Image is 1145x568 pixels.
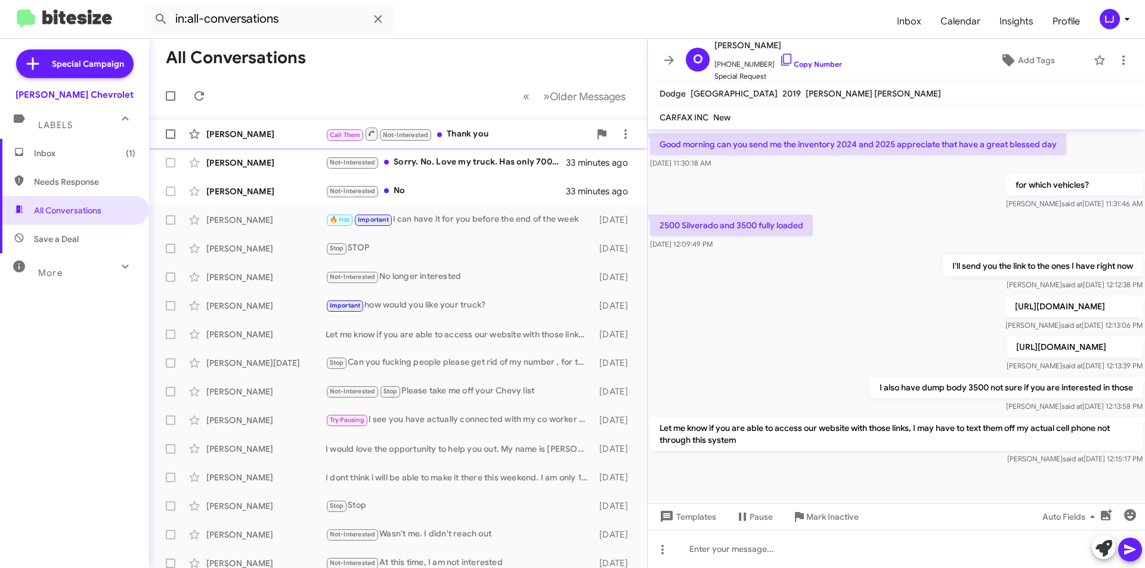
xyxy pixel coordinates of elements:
[206,157,326,169] div: [PERSON_NAME]
[330,502,344,510] span: Stop
[593,300,638,312] div: [DATE]
[782,506,868,527] button: Mark Inactive
[1006,402,1143,411] span: [PERSON_NAME] [DATE] 12:13:58 PM
[330,216,350,224] span: 🔥 Hot
[543,89,550,104] span: »
[326,356,593,370] div: Can you fucking people please get rid of my number , for the fucking 50th time my name is [PERSON...
[326,384,593,398] div: Please take me off your Chevy list
[650,417,1143,451] p: Let me know if you are able to access our website with those links, I may have to text them off m...
[943,255,1143,277] p: I'll send you the link to the ones I have right now
[38,268,63,278] span: More
[330,131,361,139] span: Call Them
[779,60,842,69] a: Copy Number
[16,49,134,78] a: Special Campaign
[1062,280,1083,289] span: said at
[1062,402,1082,411] span: said at
[593,357,638,369] div: [DATE]
[1006,174,1143,195] p: for which vehicles?
[206,185,326,197] div: [PERSON_NAME]
[326,527,593,541] div: Wasn't me. I didn't reach out
[782,88,801,99] span: 2019
[326,328,593,340] div: Let me know if you are able to access our website with those links, I may have to text them off m...
[206,414,326,426] div: [PERSON_NAME]
[330,273,376,281] span: Not-Interested
[206,529,326,541] div: [PERSON_NAME]
[330,387,376,395] span: Not-Interested
[38,120,73,131] span: Labels
[126,147,135,159] span: (1)
[691,88,778,99] span: [GEOGRAPHIC_DATA]
[326,156,566,169] div: Sorry. No. Love my truck. Has only 7000 miles after 2 years.
[1007,280,1143,289] span: [PERSON_NAME] [DATE] 12:12:38 PM
[34,147,135,159] span: Inbox
[806,506,859,527] span: Mark Inactive
[931,4,990,39] a: Calendar
[206,271,326,283] div: [PERSON_NAME]
[714,70,842,82] span: Special Request
[330,187,376,195] span: Not-Interested
[1063,454,1084,463] span: said at
[1018,49,1055,71] span: Add Tags
[206,128,326,140] div: [PERSON_NAME]
[206,243,326,254] div: [PERSON_NAME]
[1043,4,1090,39] span: Profile
[516,84,537,108] button: Previous
[1006,199,1143,208] span: [PERSON_NAME] [DATE] 11:31:46 AM
[523,89,530,104] span: «
[693,50,703,69] span: O
[326,184,566,198] div: No
[965,49,1088,71] button: Add Tags
[660,88,686,99] span: Dodge
[593,386,638,398] div: [DATE]
[166,48,306,67] h1: All Conversations
[714,38,842,52] span: [PERSON_NAME]
[887,4,931,39] a: Inbox
[326,499,593,513] div: Stop
[648,506,726,527] button: Templates
[52,58,124,70] span: Special Campaign
[326,471,593,483] div: I dont think i will be able to make it there this weekend. I am only 1 year into my lease so I ma...
[593,414,638,426] div: [DATE]
[330,302,361,309] span: Important
[206,300,326,312] div: [PERSON_NAME]
[206,471,326,483] div: [PERSON_NAME]
[516,84,633,108] nav: Page navigation example
[330,244,344,252] span: Stop
[326,299,593,312] div: how would you like your truck?
[750,506,773,527] span: Pause
[206,357,326,369] div: [PERSON_NAME][DATE]
[1090,9,1132,29] button: LJ
[1007,454,1143,463] span: [PERSON_NAME] [DATE] 12:15:17 PM
[358,216,389,224] span: Important
[714,52,842,70] span: [PHONE_NUMBER]
[650,215,813,236] p: 2500 Silverado and 3500 fully loaded
[330,416,364,424] span: Try Pausing
[593,214,638,226] div: [DATE]
[206,500,326,512] div: [PERSON_NAME]
[566,157,638,169] div: 33 minutes ago
[1007,361,1143,370] span: [PERSON_NAME] [DATE] 12:13:39 PM
[330,530,376,538] span: Not-Interested
[206,214,326,226] div: [PERSON_NAME]
[330,559,376,567] span: Not-Interested
[726,506,782,527] button: Pause
[870,377,1143,398] p: I also have dump body 3500 not sure if you are interested in those
[144,5,395,33] input: Search
[1042,506,1100,527] span: Auto Fields
[657,506,716,527] span: Templates
[593,271,638,283] div: [DATE]
[660,112,708,123] span: CARFAX INC
[330,159,376,166] span: Not-Interested
[326,270,593,284] div: No longer interested
[206,443,326,455] div: [PERSON_NAME]
[34,176,135,188] span: Needs Response
[206,328,326,340] div: [PERSON_NAME]
[593,471,638,483] div: [DATE]
[330,359,344,367] span: Stop
[990,4,1043,39] a: Insights
[383,131,429,139] span: Not-Interested
[326,241,593,255] div: STOP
